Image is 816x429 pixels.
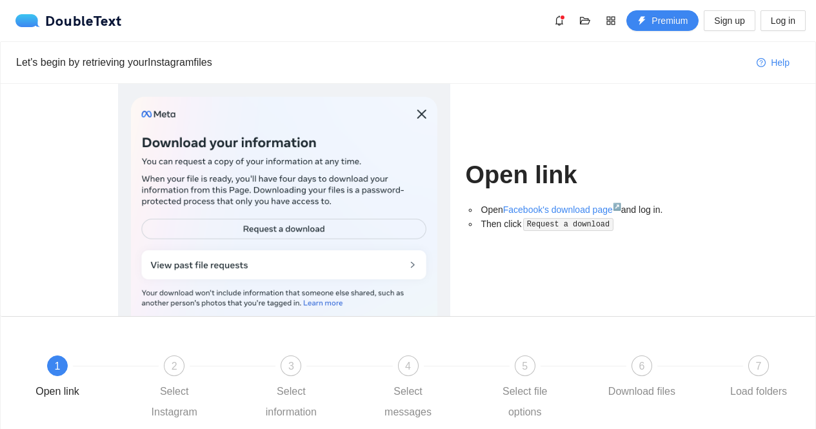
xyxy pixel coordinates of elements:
h1: Open link [466,160,699,190]
a: logoDoubleText [15,14,122,27]
span: 5 [522,361,528,372]
span: Log in [771,14,795,28]
span: 1 [55,361,61,372]
div: 7Load folders [721,355,796,402]
li: Open and log in. [479,203,699,217]
div: 1Open link [20,355,137,402]
span: question-circle [757,58,766,68]
span: folder-open [575,15,595,26]
button: folder-open [575,10,595,31]
li: Then click [479,217,699,232]
sup: ↗ [613,203,621,210]
span: 6 [639,361,644,372]
span: Sign up [714,14,744,28]
div: 4Select messages [371,355,488,423]
img: logo [15,14,45,27]
div: Select Instagram [137,381,212,423]
button: question-circleHelp [746,52,800,73]
span: 2 [172,361,177,372]
div: Select file options [488,381,562,423]
button: Sign up [704,10,755,31]
button: appstore [601,10,621,31]
div: 5Select file options [488,355,604,423]
div: Open link [35,381,79,402]
div: 2Select Instagram [137,355,254,423]
span: appstore [601,15,621,26]
span: 3 [288,361,294,372]
div: Let's begin by retrieving your Instagram files [16,54,746,70]
button: thunderboltPremium [626,10,699,31]
a: Facebook's download page↗ [503,205,621,215]
span: Help [771,55,790,70]
span: 7 [756,361,762,372]
div: Select messages [371,381,446,423]
span: thunderbolt [637,16,646,26]
code: Request a download [523,218,613,231]
div: 6Download files [604,355,721,402]
div: 3Select information [254,355,370,423]
button: bell [549,10,570,31]
div: Load folders [730,381,787,402]
span: bell [550,15,569,26]
div: Select information [254,381,328,423]
span: 4 [405,361,411,372]
div: DoubleText [15,14,122,27]
span: Premium [652,14,688,28]
button: Log in [761,10,806,31]
div: Download files [608,381,675,402]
